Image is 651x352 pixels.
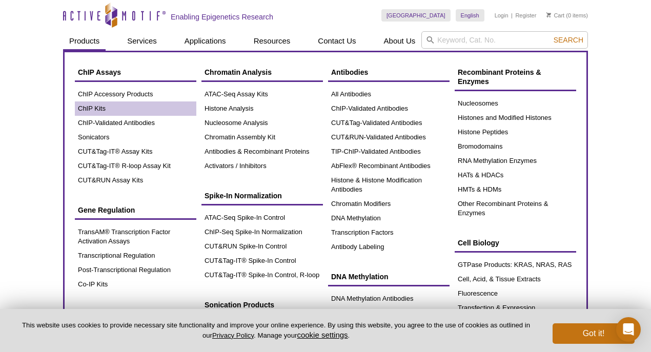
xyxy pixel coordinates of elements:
a: DNA Methylation Antibodies [328,292,450,306]
button: cookie settings [297,330,348,339]
a: [GEOGRAPHIC_DATA] [381,9,451,22]
a: Privacy Policy [212,332,254,339]
a: Cell Biology [455,233,576,253]
a: Histones and Modified Histones [455,111,576,125]
a: Activators / Inhibitors [201,159,323,173]
a: Services [121,31,163,51]
a: ATAC-Seq Spike-In Control [201,211,323,225]
a: Nucleosome Analysis [201,116,323,130]
a: Antibodies & Recombinant Proteins [201,144,323,159]
a: Post-Transcriptional Regulation [75,263,196,277]
a: Histone Analysis [201,101,323,116]
a: Co-IP Kits [75,277,196,292]
a: ChIP Kits [75,101,196,116]
a: Fluorescence [455,286,576,301]
a: DNA Methylation [328,267,450,286]
a: CUT&RUN Assay Kits [75,173,196,188]
span: DNA Methylation [331,273,388,281]
a: Gene Regulation [75,200,196,220]
a: Transfection & Expression [455,301,576,315]
a: ChIP-Validated Antibodies [328,101,450,116]
a: Cart [546,12,564,19]
a: DNA Methylation [328,211,450,225]
a: All Antibodies [328,87,450,101]
button: Got it! [553,323,635,344]
a: ChIP-Validated Antibodies [75,116,196,130]
a: Login [495,12,508,19]
a: Antibodies [328,63,450,82]
span: Spike-In Normalization [205,192,282,200]
a: Histone Peptides [455,125,576,139]
a: GTPase Products: KRAS, NRAS, RAS [455,258,576,272]
a: Chromatin Modifiers [328,197,450,211]
li: | [511,9,513,22]
a: CUT&Tag-IT® R-loop Assay Kit [75,159,196,173]
a: ChIP Accessory Products [75,87,196,101]
a: Products [63,31,106,51]
a: RNA Methylation Enzymes [455,154,576,168]
span: Chromatin Analysis [205,68,272,76]
a: CUT&RUN Spike-In Control [201,239,323,254]
a: Chromatin Assembly Kit [201,130,323,144]
input: Keyword, Cat. No. [421,31,588,49]
a: ATAC-Seq Assay Kits [201,87,323,101]
img: Your Cart [546,12,551,17]
a: Sonication Products [201,295,323,315]
span: ChIP Assays [78,68,121,76]
a: CUT&RUN-Validated Antibodies [328,130,450,144]
a: Sonicators [75,130,196,144]
a: Recombinant Proteins & Enzymes [455,63,576,91]
li: (0 items) [546,9,588,22]
a: Sample Preparation [75,304,196,324]
a: HMTs & HDMs [455,182,576,197]
a: Spike-In Normalization [201,186,323,205]
a: Register [515,12,536,19]
p: This website uses cookies to provide necessary site functionality and improve your online experie... [16,321,536,340]
a: English [456,9,484,22]
a: TransAM® Transcription Factor Activation Assays [75,225,196,249]
span: Recombinant Proteins & Enzymes [458,68,541,86]
a: TIP-ChIP-Validated Antibodies [328,144,450,159]
a: Histone & Histone Modification Antibodies [328,173,450,197]
a: Chromatin Analysis [201,63,323,82]
span: Gene Regulation [78,206,135,214]
a: HATs & HDACs [455,168,576,182]
span: Search [554,36,583,44]
a: Antibody Labeling [328,240,450,254]
h2: Enabling Epigenetics Research [171,12,273,22]
a: About Us [378,31,422,51]
a: CUT&Tag-IT® Spike-In Control [201,254,323,268]
a: Nucleosomes [455,96,576,111]
a: Contact Us [312,31,362,51]
a: Transcription Factors [328,225,450,240]
span: Cell Biology [458,239,499,247]
div: Open Intercom Messenger [616,317,641,342]
a: ChIP Assays [75,63,196,82]
a: Transcriptional Regulation [75,249,196,263]
a: Applications [178,31,232,51]
a: Other Recombinant Proteins & Enzymes [455,197,576,220]
button: Search [551,35,586,45]
a: Resources [248,31,297,51]
a: CUT&Tag-Validated Antibodies [328,116,450,130]
span: Sonication Products [205,301,274,309]
a: CUT&Tag-IT® Spike-In Control, R-loop [201,268,323,282]
a: Cell, Acid, & Tissue Extracts [455,272,576,286]
span: Antibodies [331,68,368,76]
a: ChIP-Seq Spike-In Normalization [201,225,323,239]
a: CUT&Tag-IT® Assay Kits [75,144,196,159]
a: AbFlex® Recombinant Antibodies [328,159,450,173]
a: DNA Methylation Enzymes [328,306,450,320]
a: Bromodomains [455,139,576,154]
